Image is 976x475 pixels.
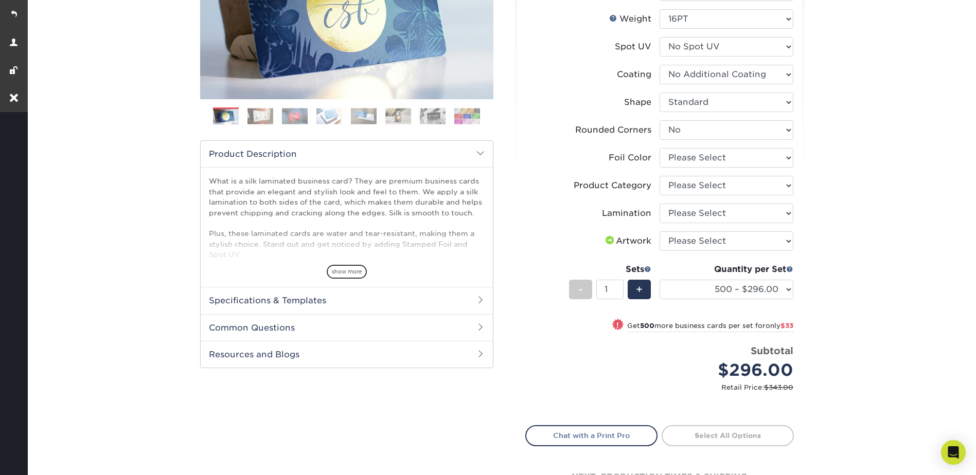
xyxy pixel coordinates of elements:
small: Retail Price: [534,382,793,392]
h2: Product Description [201,141,493,167]
div: Sets [569,263,651,276]
div: Spot UV [615,41,651,53]
img: Business Cards 07 [420,108,446,124]
span: $343.00 [764,383,793,391]
h2: Resources and Blogs [201,341,493,368]
span: $33 [780,322,793,330]
img: Business Cards 02 [247,108,273,124]
span: show more [327,265,367,279]
small: Get more business cards per set for [627,322,793,332]
div: Quantity per Set [660,263,793,276]
img: Business Cards 05 [351,108,377,124]
div: Open Intercom Messenger [941,440,966,465]
strong: 500 [640,322,654,330]
div: $296.00 [667,358,793,382]
div: Shape [624,96,651,108]
img: Business Cards 03 [282,108,308,124]
div: Coating [617,68,651,81]
img: Business Cards 01 [213,104,239,130]
h2: Specifications & Templates [201,287,493,314]
span: + [636,282,643,297]
span: ! [616,320,619,331]
strong: Subtotal [751,345,793,356]
img: Business Cards 08 [454,108,480,124]
div: Lamination [602,207,651,220]
span: - [578,282,583,297]
h2: Common Questions [201,314,493,341]
span: only [766,322,793,330]
div: Product Category [574,179,651,192]
div: Foil Color [609,152,651,164]
a: Chat with a Print Pro [525,425,658,446]
div: Artwork [604,235,651,247]
div: Rounded Corners [575,124,651,136]
a: Select All Options [662,425,794,446]
p: What is a silk laminated business card? They are premium business cards that provide an elegant a... [209,176,485,343]
div: Weight [609,13,651,25]
img: Business Cards 06 [385,108,411,124]
img: Business Cards 04 [316,108,342,124]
